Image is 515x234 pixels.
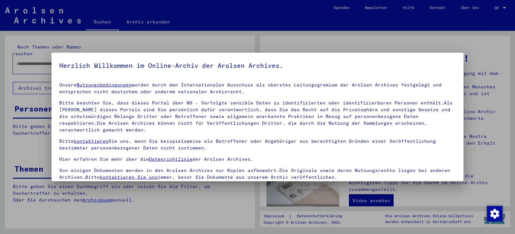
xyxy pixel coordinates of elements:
[487,206,502,221] div: Zustimmung ändern
[487,206,502,221] img: Zustimmung ändern
[59,82,456,95] p: Unsere wurden durch den Internationalen Ausschuss als oberstes Leitungsgremium der Arolsen Archiv...
[59,138,456,151] p: Bitte Sie uns, wenn Sie beispielsweise als Betroffener oder Angehöriger aus berechtigten Gründen ...
[59,100,456,133] p: Bitte beachten Sie, dass dieses Portal über NS - Verfolgte sensible Daten zu identifizierten oder...
[59,60,456,71] h5: Herzlich Willkommen im Online-Archiv der Arolsen Archives.
[59,167,456,181] p: Von einigen Dokumenten werden in den Arolsen Archives nur Kopien aufbewahrt.Die Originale sowie d...
[149,156,192,162] a: Datenrichtlinie
[59,156,456,163] p: Hier erfahren Sie mehr über die der Arolsen Archives.
[77,82,132,88] a: Nutzungsbedingungen
[100,174,158,180] a: kontaktieren Sie uns
[74,138,108,144] a: kontaktieren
